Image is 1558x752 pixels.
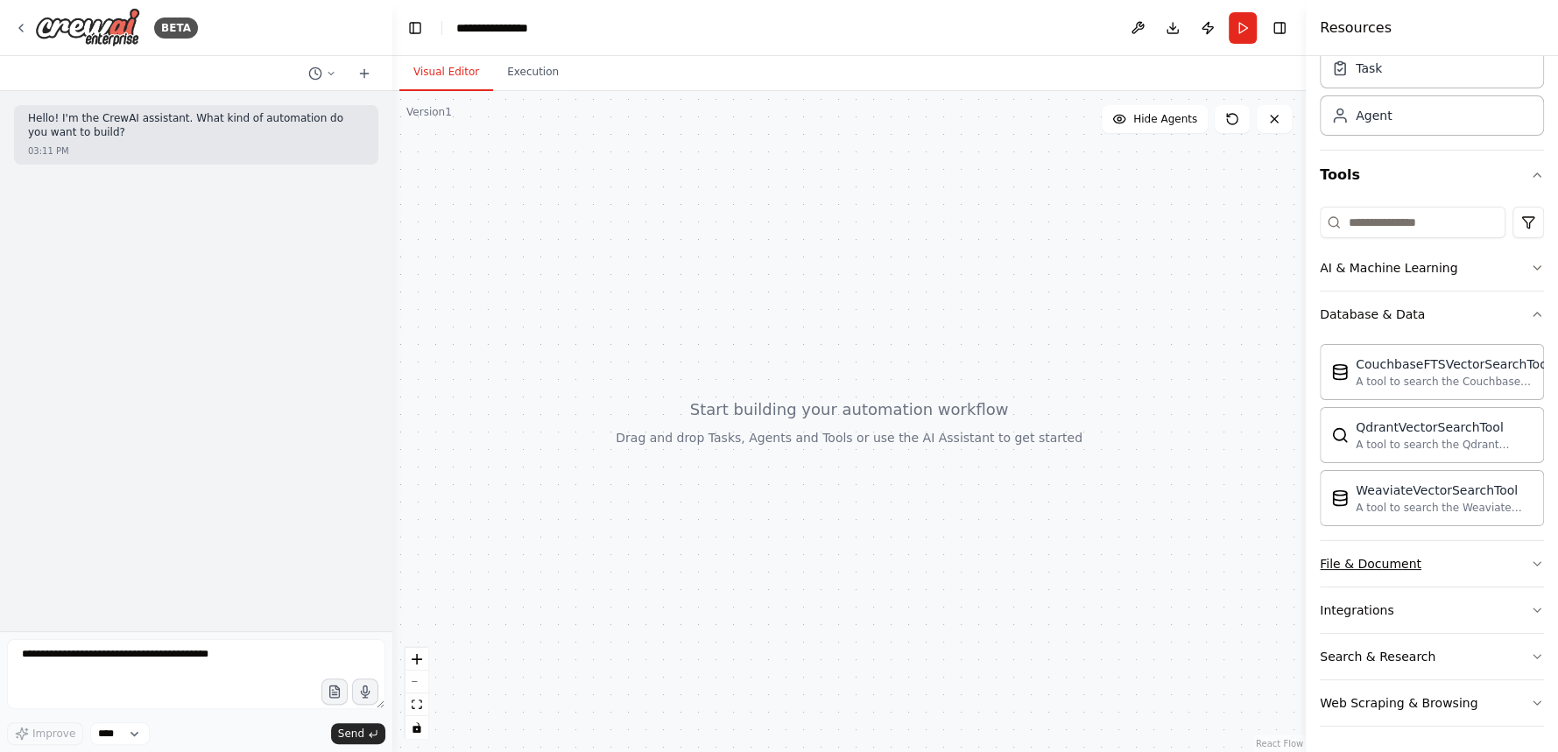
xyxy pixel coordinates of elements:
[350,63,378,84] button: Start a new chat
[1356,375,1550,389] div: A tool to search the Couchbase database for relevant information on internal documents.
[1320,694,1477,712] div: Web Scraping & Browsing
[331,723,385,744] button: Send
[1356,418,1533,436] div: QdrantVectorSearchTool
[154,18,198,39] div: BETA
[1267,16,1292,40] button: Hide right sidebar
[1320,337,1544,540] div: Database & Data
[1102,105,1208,133] button: Hide Agents
[493,54,573,91] button: Execution
[1356,481,1533,499] div: WeaviateVectorSearchTool
[35,8,140,47] img: Logo
[1320,555,1421,573] div: File & Document
[1320,259,1457,277] div: AI & Machine Learning
[1320,601,1393,619] div: Integrations
[1320,634,1544,679] button: Search & Research
[456,19,544,37] nav: breadcrumb
[1320,587,1544,633] button: Integrations
[399,54,493,91] button: Visual Editor
[1356,355,1550,373] div: CouchbaseFTSVectorSearchTool
[1356,438,1533,452] div: A tool to search the Qdrant database for relevant information on internal documents.
[1320,245,1544,291] button: AI & Machine Learning
[405,671,428,693] button: zoom out
[1356,60,1382,77] div: Task
[1320,306,1425,323] div: Database & Data
[1331,426,1349,444] img: QdrantVectorSearchTool
[1256,739,1303,748] a: React Flow attribution
[321,678,348,705] button: Upload files
[32,727,75,741] span: Improve
[1320,541,1544,587] button: File & Document
[405,716,428,739] button: toggle interactivity
[28,112,364,139] p: Hello! I'm the CrewAI assistant. What kind of automation do you want to build?
[1320,648,1435,665] div: Search & Research
[405,648,428,739] div: React Flow controls
[1320,41,1544,150] div: Crew
[405,693,428,716] button: fit view
[405,648,428,671] button: zoom in
[1320,151,1544,200] button: Tools
[301,63,343,84] button: Switch to previous chat
[1133,112,1197,126] span: Hide Agents
[338,727,364,741] span: Send
[1356,501,1533,515] div: A tool to search the Weaviate database for relevant information on internal documents.
[1356,107,1392,124] div: Agent
[7,722,83,745] button: Improve
[1320,292,1544,337] button: Database & Data
[28,144,69,158] div: 03:11 PM
[406,105,452,119] div: Version 1
[1331,489,1349,507] img: WeaviateVectorSearchTool
[1320,680,1544,726] button: Web Scraping & Browsing
[403,16,427,40] button: Hide left sidebar
[1320,200,1544,741] div: Tools
[1320,18,1392,39] h4: Resources
[352,678,378,705] button: Click to speak your automation idea
[1331,363,1349,381] img: CouchbaseFTSVectorSearchTool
